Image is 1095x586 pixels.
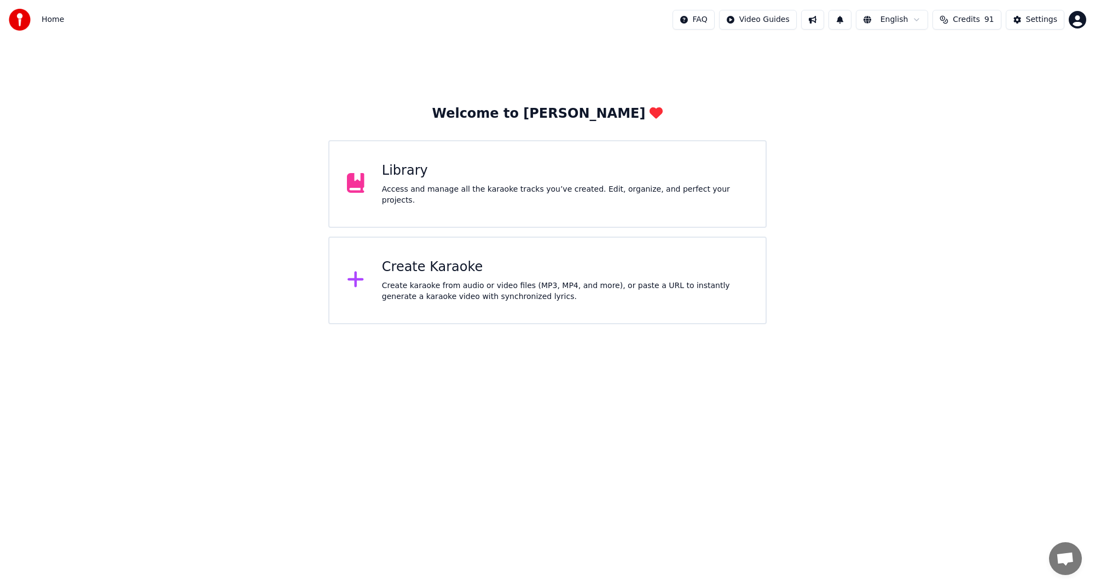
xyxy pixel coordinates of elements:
[719,10,797,30] button: Video Guides
[382,184,748,206] div: Access and manage all the karaoke tracks you’ve created. Edit, organize, and perfect your projects.
[42,14,64,25] span: Home
[1026,14,1057,25] div: Settings
[984,14,994,25] span: 91
[42,14,64,25] nav: breadcrumb
[382,162,748,180] div: Library
[1049,542,1082,575] div: Open chat
[932,10,1001,30] button: Credits91
[9,9,31,31] img: youka
[432,105,663,123] div: Welcome to [PERSON_NAME]
[953,14,980,25] span: Credits
[382,258,748,276] div: Create Karaoke
[673,10,715,30] button: FAQ
[1006,10,1064,30] button: Settings
[382,280,748,302] div: Create karaoke from audio or video files (MP3, MP4, and more), or paste a URL to instantly genera...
